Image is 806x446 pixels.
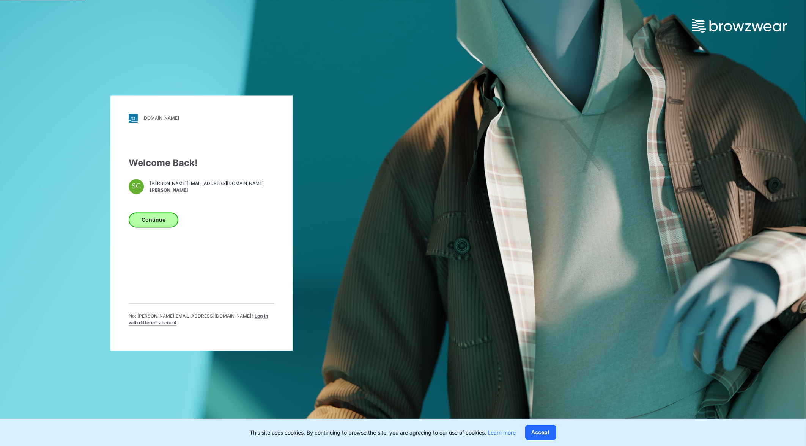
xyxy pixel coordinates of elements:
span: [PERSON_NAME] [150,187,264,194]
span: [PERSON_NAME][EMAIL_ADDRESS][DOMAIN_NAME] [150,180,264,187]
button: Continue [129,212,178,227]
div: Welcome Back! [129,156,274,170]
img: svg+xml;base64,PHN2ZyB3aWR0aD0iMjgiIGhlaWdodD0iMjgiIHZpZXdCb3g9IjAgMCAyOCAyOCIgZmlsbD0ibm9uZSIgeG... [129,114,138,123]
p: This site uses cookies. By continuing to browse the site, you are agreeing to our use of cookies. [250,429,516,437]
div: SC [129,179,144,194]
img: browzwear-logo.73288ffb.svg [692,19,787,33]
button: Accept [525,425,556,440]
p: Not [PERSON_NAME][EMAIL_ADDRESS][DOMAIN_NAME] ? [129,313,274,326]
a: [DOMAIN_NAME] [129,114,274,123]
div: [DOMAIN_NAME] [142,116,179,121]
a: Learn more [488,429,516,436]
